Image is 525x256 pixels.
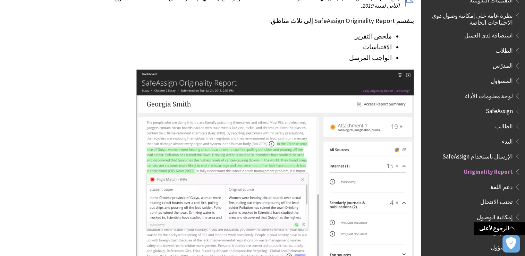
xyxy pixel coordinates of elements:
button: فتح التفضيلات [502,235,520,253]
span: المسؤول [491,241,513,251]
span: Originality Report [464,166,513,175]
p: ينقسم SafeAssign Originality Report إلى ثلاث مناطق: [110,16,414,25]
span: البدء [502,136,513,145]
span: الإرسال باستخدام SafeAssign [442,151,513,160]
span: SafeAssign [486,105,513,115]
span: نظرة عامة على إمكانية وصول ذوي الاحتياجات الخاصة [429,10,513,26]
li: الاقتباسات [110,42,392,52]
nav: Book outline for Blackboard SafeAssign [425,105,521,254]
span: المدرّس [493,60,513,69]
span: تجنب الانتحال [480,196,513,205]
span: لوحة معلومات الأداء [465,90,513,100]
a: الرجوع لأعلى [474,222,525,235]
li: الواجب المرسل [110,53,392,63]
li: ملخص التقرير [110,32,392,41]
span: الطالب [495,120,513,130]
span: دعم اللغة [490,181,513,190]
span: المدرس [493,227,513,236]
span: الطلاب [496,45,513,54]
span: استضافة لدى العميل [464,29,513,39]
span: إمكانية الوصول [477,211,513,221]
span: المسؤول [491,75,513,84]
